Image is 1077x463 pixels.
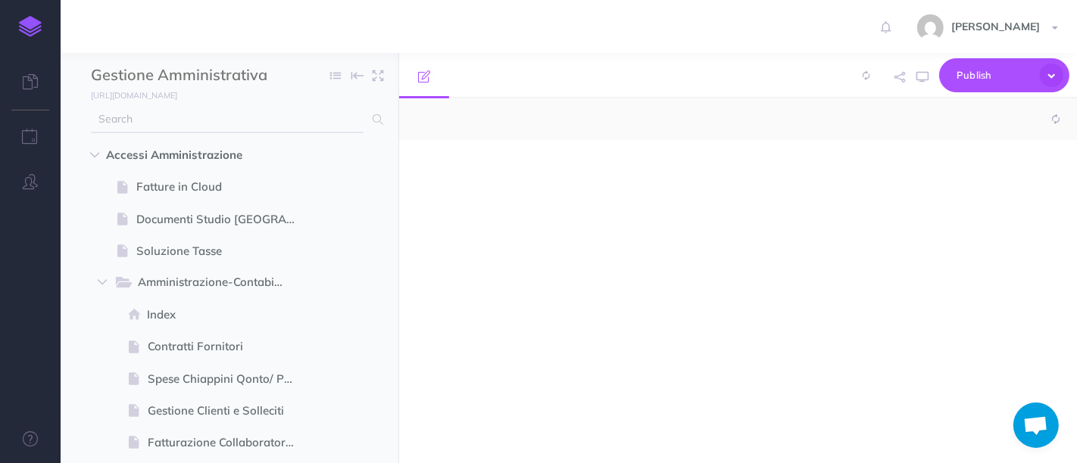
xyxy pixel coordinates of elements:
[939,58,1069,92] button: Publish
[106,146,289,164] span: Accessi Amministrazione
[148,433,307,452] span: Fatturazione Collaboratori ECS
[917,14,944,41] img: 773ddf364f97774a49de44848d81cdba.jpg
[136,178,307,196] span: Fatture in Cloud
[957,64,1032,87] span: Publish
[91,64,269,87] input: Documentation Name
[136,242,307,260] span: Soluzione Tasse
[19,16,42,37] img: logo-mark.svg
[944,20,1047,33] span: [PERSON_NAME]
[91,90,177,101] small: [URL][DOMAIN_NAME]
[61,87,192,102] a: [URL][DOMAIN_NAME]
[148,402,307,420] span: Gestione Clienti e Solleciti
[148,370,307,388] span: Spese Chiappini Qonto/ Personali
[147,306,307,324] span: Index
[138,273,296,293] span: Amministrazione-Contabilità
[148,337,307,356] span: Contratti Fornitori
[91,106,364,133] input: Search
[1013,402,1059,448] a: Aprire la chat
[136,210,307,228] span: Documenti Studio [GEOGRAPHIC_DATA]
